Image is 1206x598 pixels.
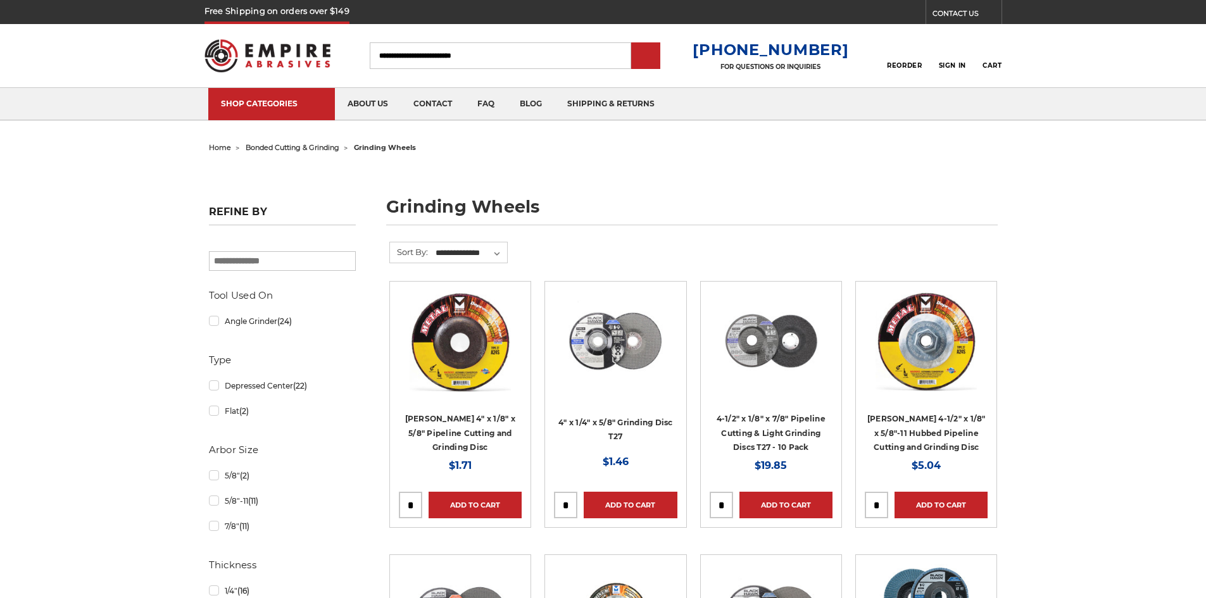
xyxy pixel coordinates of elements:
[221,99,322,108] div: SHOP CATEGORIES
[693,63,848,71] p: FOR QUESTIONS OR INQUIRIES
[434,244,507,263] select: Sort By:
[399,290,522,413] a: Mercer 4" x 1/8" x 5/8 Cutting and Light Grinding Wheel
[717,414,826,452] a: 4-1/2" x 1/8" x 7/8" Pipeline Cutting & Light Grinding Discs T27 - 10 Pack
[867,414,986,452] a: [PERSON_NAME] 4-1/2" x 1/8" x 5/8"-11 Hubbed Pipeline Cutting and Grinding Disc
[939,61,966,70] span: Sign In
[386,198,998,225] h1: grinding wheels
[558,418,673,442] a: 4" x 1/4" x 5/8" Grinding Disc T27
[277,316,292,326] span: (24)
[209,352,356,368] h5: Type
[983,61,1002,70] span: Cart
[354,143,416,152] span: grinding wheels
[603,456,629,468] span: $1.46
[693,40,848,59] a: [PHONE_NUMBER]
[410,290,511,392] img: Mercer 4" x 1/8" x 5/8 Cutting and Light Grinding Wheel
[401,88,465,120] a: contact
[555,88,667,120] a: shipping & returns
[237,586,249,595] span: (16)
[912,459,941,471] span: $5.04
[983,42,1002,70] a: Cart
[584,492,677,518] a: Add to Cart
[449,459,472,471] span: $1.71
[293,381,307,390] span: (22)
[405,414,515,452] a: [PERSON_NAME] 4" x 1/8" x 5/8" Pipeline Cutting and Grinding Disc
[755,459,787,471] span: $19.85
[209,464,356,487] a: 5/8"
[429,492,522,518] a: Add to Cart
[239,521,249,531] span: (11)
[209,310,356,332] a: Angle Grinder
[209,143,231,152] a: home
[865,290,988,413] a: Mercer 4-1/2" x 1/8" x 5/8"-11 Hubbed Cutting and Light Grinding Wheel
[239,406,249,416] span: (2)
[565,290,666,392] img: 4 inch BHA grinding wheels
[465,88,507,120] a: faq
[209,206,356,225] h5: Refine by
[335,88,401,120] a: about us
[887,61,922,70] span: Reorder
[246,143,339,152] a: bonded cutting & grinding
[876,290,977,392] img: Mercer 4-1/2" x 1/8" x 5/8"-11 Hubbed Cutting and Light Grinding Wheel
[240,471,249,480] span: (2)
[209,515,356,537] a: 7/8"
[554,290,677,413] a: 4 inch BHA grinding wheels
[933,6,1002,24] a: CONTACT US
[209,400,356,422] a: Flat
[739,492,832,518] a: Add to Cart
[887,42,922,69] a: Reorder
[633,44,658,69] input: Submit
[209,490,356,512] a: 5/8"-11
[390,242,428,261] label: Sort By:
[204,31,331,80] img: Empire Abrasives
[209,375,356,397] a: Depressed Center
[209,558,356,573] h5: Thickness
[209,288,356,303] h5: Tool Used On
[895,492,988,518] a: Add to Cart
[507,88,555,120] a: blog
[710,290,832,413] a: View of Black Hawk's 4 1/2 inch T27 pipeline disc, showing both front and back of the grinding wh...
[209,442,356,458] h5: Arbor Size
[720,290,822,392] img: View of Black Hawk's 4 1/2 inch T27 pipeline disc, showing both front and back of the grinding wh...
[248,496,258,506] span: (11)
